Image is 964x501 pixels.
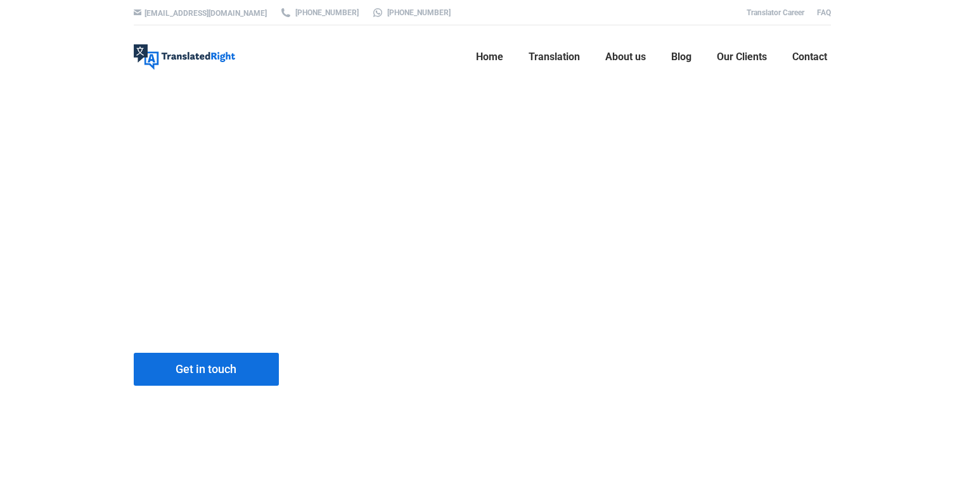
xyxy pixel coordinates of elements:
[601,37,650,77] a: About us
[476,51,503,63] span: Home
[134,193,592,273] h1: Professional Translation Services That You Can Trust
[176,363,236,376] span: Get in touch
[667,37,695,77] a: Blog
[472,37,507,77] a: Home
[717,51,767,63] span: Our Clients
[671,51,691,63] span: Blog
[312,292,473,327] div: 50+ languages supported
[134,292,294,327] div: 5000+ certified translators
[280,7,359,18] a: [PHONE_NUMBER]
[134,296,165,323] img: Professional Certified Translators providing translation services in various industries in 50+ la...
[792,51,827,63] span: Contact
[134,44,235,70] img: Translated Right
[314,397,453,428] strong: Email [EMAIL_ADDRESS][DOMAIN_NAME]
[314,353,470,430] div: QUESTIONS ON TRANSLATION SERVICES?
[605,51,646,63] span: About us
[817,8,831,17] a: FAQ
[525,37,584,77] a: Translation
[529,51,580,63] span: Translation
[788,37,831,77] a: Contact
[492,296,652,323] div: TR Quality Guarantee
[145,9,267,18] a: [EMAIL_ADDRESS][DOMAIN_NAME]
[713,37,771,77] a: Our Clients
[134,353,279,386] a: Get in touch
[371,7,451,18] a: [PHONE_NUMBER]
[747,8,804,17] a: Translator Career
